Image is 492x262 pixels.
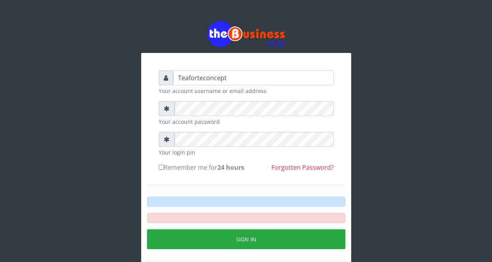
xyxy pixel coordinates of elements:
label: Remember me for [159,163,244,172]
input: Remember me for24 hours [159,165,164,170]
input: Username or email address [173,70,334,85]
b: 24 hours [217,163,244,172]
a: Forgotten Password? [271,163,334,172]
button: Sign in [147,229,345,249]
small: Your account username or email address [159,87,334,95]
small: Your account password [159,118,334,126]
small: Your login pin [159,148,334,156]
